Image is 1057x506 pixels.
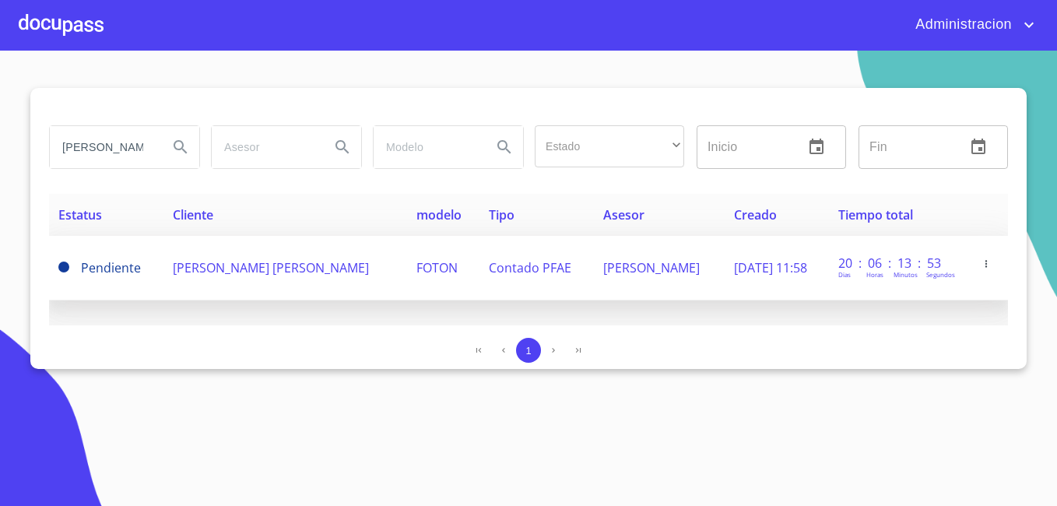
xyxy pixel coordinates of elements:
div: ​ [535,125,684,167]
p: 20 : 06 : 13 : 53 [838,255,943,272]
p: Segundos [926,270,955,279]
span: modelo [416,206,462,223]
span: Administracion [904,12,1020,37]
span: [PERSON_NAME] [PERSON_NAME] [173,259,369,276]
span: Contado PFAE [489,259,571,276]
p: Dias [838,270,851,279]
button: account of current user [904,12,1038,37]
span: Tipo [489,206,514,223]
span: Pendiente [81,259,141,276]
button: Search [162,128,199,166]
span: FOTON [416,259,458,276]
span: [DATE] 11:58 [734,259,807,276]
span: Asesor [603,206,644,223]
button: 1 [516,338,541,363]
p: Horas [866,270,883,279]
p: Minutos [894,270,918,279]
input: search [374,126,479,168]
span: Cliente [173,206,213,223]
span: 1 [525,345,531,357]
button: Search [486,128,523,166]
span: Creado [734,206,777,223]
span: [PERSON_NAME] [603,259,700,276]
span: Tiempo total [838,206,913,223]
span: Pendiente [58,262,69,272]
span: Estatus [58,206,102,223]
button: Search [324,128,361,166]
input: search [50,126,156,168]
input: search [212,126,318,168]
